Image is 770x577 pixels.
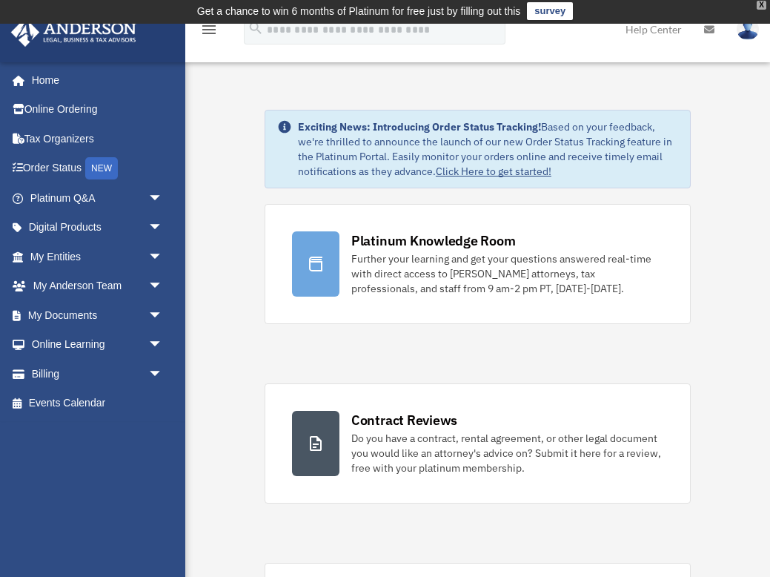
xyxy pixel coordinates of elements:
div: Do you have a contract, rental agreement, or other legal document you would like an attorney's ad... [351,431,663,475]
i: menu [200,21,218,39]
a: Billingarrow_drop_down [10,359,185,389]
a: My Documentsarrow_drop_down [10,300,185,330]
div: Further your learning and get your questions answered real-time with direct access to [PERSON_NAM... [351,251,663,296]
a: menu [200,26,218,39]
span: arrow_drop_down [148,359,178,389]
a: Home [10,65,178,95]
a: Contract Reviews Do you have a contract, rental agreement, or other legal document you would like... [265,383,691,504]
div: close [757,1,766,10]
div: Based on your feedback, we're thrilled to announce the launch of our new Order Status Tracking fe... [298,119,678,179]
a: My Anderson Teamarrow_drop_down [10,271,185,301]
div: Contract Reviews [351,411,457,429]
span: arrow_drop_down [148,242,178,272]
a: Digital Productsarrow_drop_down [10,213,185,243]
div: NEW [85,157,118,179]
img: Anderson Advisors Platinum Portal [7,18,141,47]
img: User Pic [737,19,759,40]
a: My Entitiesarrow_drop_down [10,242,185,271]
a: Click Here to get started! [436,165,551,178]
span: arrow_drop_down [148,183,178,214]
i: search [248,20,264,36]
div: Get a chance to win 6 months of Platinum for free just by filling out this [197,2,521,20]
a: Platinum Q&Aarrow_drop_down [10,183,185,213]
a: survey [527,2,573,20]
a: Online Learningarrow_drop_down [10,330,185,360]
a: Order StatusNEW [10,154,185,184]
strong: Exciting News: Introducing Order Status Tracking! [298,120,541,133]
a: Tax Organizers [10,124,185,154]
a: Online Ordering [10,95,185,125]
a: Platinum Knowledge Room Further your learning and get your questions answered real-time with dire... [265,204,691,324]
a: Events Calendar [10,389,185,418]
span: arrow_drop_down [148,213,178,243]
span: arrow_drop_down [148,330,178,360]
span: arrow_drop_down [148,300,178,331]
span: arrow_drop_down [148,271,178,302]
div: Platinum Knowledge Room [351,231,516,250]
